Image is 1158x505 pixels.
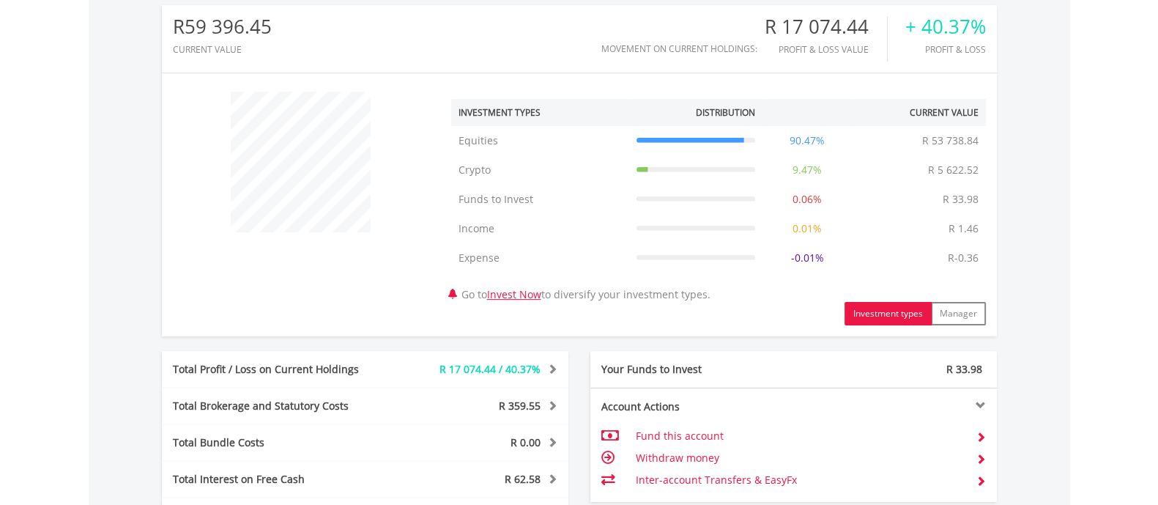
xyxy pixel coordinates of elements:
td: Withdraw money [635,447,964,469]
div: CURRENT VALUE [173,45,272,54]
td: 0.06% [762,185,852,214]
span: R 17 074.44 / 40.37% [439,362,541,376]
div: Your Funds to Invest [590,362,794,377]
div: Total Profit / Loss on Current Holdings [162,362,399,377]
td: R 53 738.84 [915,126,986,155]
span: R 33.98 [946,362,982,376]
td: Equities [451,126,629,155]
div: Profit & Loss [905,45,986,54]
span: R 62.58 [505,472,541,486]
td: Crypto [451,155,629,185]
div: R59 396.45 [173,16,272,37]
div: Total Interest on Free Cash [162,472,399,487]
td: Expense [451,243,629,273]
td: R 33.98 [935,185,986,214]
div: Total Brokerage and Statutory Costs [162,399,399,413]
td: -0.01% [762,243,852,273]
td: R 5 622.52 [921,155,986,185]
div: Profit & Loss Value [765,45,887,54]
span: R 0.00 [511,435,541,449]
td: Fund this account [635,425,964,447]
td: Funds to Invest [451,185,629,214]
div: R 17 074.44 [765,16,887,37]
td: 9.47% [762,155,852,185]
div: Distribution [696,106,755,119]
span: R 359.55 [499,399,541,413]
button: Investment types [845,302,932,325]
a: Invest Now [487,287,541,301]
div: + 40.37% [905,16,986,37]
td: 90.47% [762,126,852,155]
td: R 1.46 [941,214,986,243]
td: R-0.36 [940,243,986,273]
div: Account Actions [590,399,794,414]
th: Current Value [852,99,986,126]
td: Income [451,214,629,243]
div: Go to to diversify your investment types. [440,84,997,325]
td: 0.01% [762,214,852,243]
th: Investment Types [451,99,629,126]
div: Movement on Current Holdings: [601,44,757,54]
td: Inter-account Transfers & EasyFx [635,469,964,491]
div: Total Bundle Costs [162,435,399,450]
button: Manager [931,302,986,325]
